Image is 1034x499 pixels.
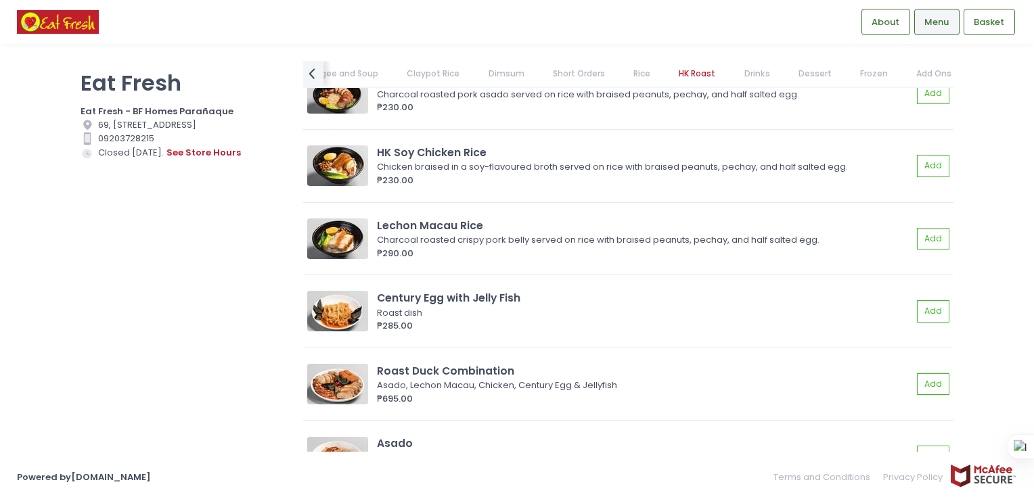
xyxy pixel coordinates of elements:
div: Closed [DATE]. [81,145,286,160]
div: HK Soy Chicken Rice [377,145,912,160]
div: Charcoal roasted pork asado served on rice with braised peanuts, pechay, and half salted egg. [377,88,908,101]
a: Drinks [731,61,783,87]
a: Rice [621,61,664,87]
span: About [872,16,899,29]
div: Asado [377,435,912,451]
img: Asado Rice [307,73,368,114]
a: Menu [914,9,960,34]
div: Charcoal roasted crispy pork belly served on rice with braised peanuts, pechay, and half salted egg. [377,233,908,247]
div: ₱285.00 [377,319,912,333]
a: Terms and Conditions [773,464,877,490]
img: mcafee-secure [949,464,1017,488]
a: Add Ons [903,61,965,87]
button: Add [917,373,949,396]
div: Lechon Macau Rice [377,218,912,233]
a: Dimsum [475,61,537,87]
button: Add [917,155,949,177]
button: Add [917,228,949,250]
img: logo [17,10,99,34]
a: Frozen [847,61,901,87]
img: Roast Duck Combination [307,364,368,404]
a: HK Roast [666,61,729,87]
div: ₱695.00 [377,392,912,406]
a: Dessert [785,61,845,87]
span: Basket [974,16,1004,29]
img: Asado [307,437,368,477]
div: Century Egg with Jelly Fish [377,290,912,306]
button: Add [917,446,949,468]
div: ₱230.00 [377,174,912,187]
div: ₱230.00 [377,101,912,114]
a: Claypot Rice [394,61,473,87]
p: Eat Fresh [81,70,286,96]
b: Eat Fresh - BF Homes Parañaque [81,105,233,118]
div: Roast dish [377,306,908,320]
div: Roast Duck Combination [377,363,912,379]
div: 09203728215 [81,132,286,145]
div: ₱290.00 [377,247,912,260]
div: 69, [STREET_ADDRESS] [81,118,286,132]
img: Century Egg with Jelly Fish [307,291,368,331]
a: Privacy Policy [877,464,950,490]
div: Asado, Lechon Macau, Chicken, Century Egg & Jellyfish [377,379,908,392]
img: Lechon Macau Rice [307,218,368,259]
a: Congee and Soup [290,61,392,87]
button: Add [917,82,949,104]
span: Menu [924,16,949,29]
a: Short Orders [539,61,618,87]
img: HK Soy Chicken Rice [307,145,368,186]
a: Powered by[DOMAIN_NAME] [17,471,151,483]
div: Chicken braised in a soy-flavoured broth served on rice with braised peanuts, pechay, and half sa... [377,160,908,174]
button: Add [917,300,949,323]
a: About [861,9,910,34]
button: see store hours [166,145,242,160]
